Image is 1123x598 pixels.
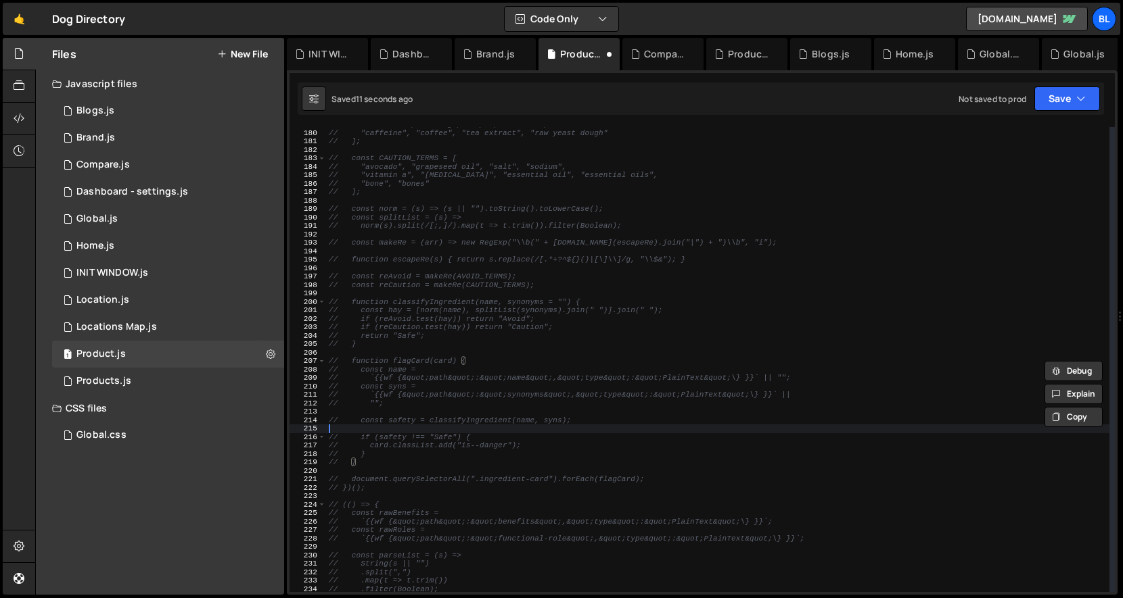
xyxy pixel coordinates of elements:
div: 203 [290,323,326,332]
div: 186 [290,180,326,189]
div: 11 seconds ago [356,93,413,105]
div: 206 [290,349,326,357]
button: Copy [1045,407,1103,427]
div: 223 [290,492,326,501]
div: Home.js [76,240,114,252]
div: Global.css [76,429,127,441]
div: 16220/44477.js [52,259,284,286]
div: 225 [290,509,326,518]
div: 16220/44394.js [52,124,284,151]
div: 205 [290,340,326,349]
div: 190 [290,214,326,222]
div: Saved [331,93,413,105]
div: 183 [290,154,326,163]
div: 201 [290,306,326,315]
: 16220/43679.js [52,286,284,314]
div: Global.js [76,213,118,225]
div: 228 [290,534,326,543]
div: 226 [290,518,326,526]
div: 219 [290,458,326,467]
button: Explain [1045,384,1103,404]
div: 188 [290,197,326,205]
div: 234 [290,585,326,594]
div: 216 [290,433,326,442]
div: 196 [290,264,326,273]
div: 213 [290,407,326,416]
div: Locations Map.js [76,321,157,333]
div: 220 [290,467,326,476]
div: Products.js [728,47,771,61]
div: 227 [290,526,326,534]
div: 16220/44476.js [52,178,284,205]
div: 181 [290,137,326,146]
div: 224 [290,501,326,509]
div: 217 [290,441,326,450]
div: Dog Directory [52,11,125,27]
div: 215 [290,424,326,433]
h2: Files [52,47,76,61]
div: 233 [290,576,326,585]
div: Home.js [896,47,934,61]
div: 204 [290,332,326,341]
div: Compare.js [76,159,130,171]
div: 187 [290,188,326,197]
div: Product.js [76,348,126,360]
div: 185 [290,171,326,180]
a: [DOMAIN_NAME] [966,7,1088,31]
div: 16220/43682.css [52,422,284,449]
div: 230 [290,551,326,560]
div: 195 [290,255,326,264]
div: 16220/44324.js [52,368,284,395]
div: Products.js [76,375,131,387]
div: Global.js [1063,47,1105,61]
div: Location.js [76,294,129,306]
div: Blogs.js [812,47,850,61]
div: Dashboard - settings.js [392,47,436,61]
button: Debug [1045,361,1103,381]
div: INIT WINDOW.js [308,47,352,61]
div: 207 [290,357,326,366]
div: Blogs.js [76,105,114,117]
div: 200 [290,298,326,307]
div: 199 [290,289,326,298]
a: 🤙 [3,3,36,35]
div: 182 [290,146,326,155]
div: 16220/44321.js [52,97,284,124]
div: 16220/43681.js [52,205,284,232]
div: Compare.js [644,47,687,61]
div: 212 [290,399,326,408]
div: 189 [290,205,326,214]
div: 211 [290,391,326,399]
div: 214 [290,416,326,425]
div: INIT WINDOW.js [76,267,148,279]
div: 198 [290,281,326,290]
div: 208 [290,366,326,374]
div: 229 [290,543,326,551]
div: Brand.js [476,47,515,61]
div: 231 [290,559,326,568]
div: 218 [290,450,326,459]
div: 197 [290,272,326,281]
div: 16220/43680.js [52,314,284,341]
div: 221 [290,475,326,484]
button: Code Only [505,7,618,31]
button: Save [1034,86,1100,111]
div: 180 [290,129,326,138]
div: 193 [290,239,326,247]
div: 191 [290,222,326,230]
div: Javascript files [36,70,284,97]
div: 222 [290,484,326,493]
div: 184 [290,163,326,172]
div: 202 [290,315,326,324]
span: 1 [64,350,72,361]
div: 16220/44393.js [52,341,284,368]
div: 210 [290,382,326,391]
div: 192 [290,230,326,239]
div: Dashboard - settings.js [76,186,188,198]
div: 194 [290,247,326,256]
a: Bl [1092,7,1116,31]
div: Brand.js [76,132,115,144]
div: 209 [290,374,326,382]
div: Global.css [980,47,1023,61]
